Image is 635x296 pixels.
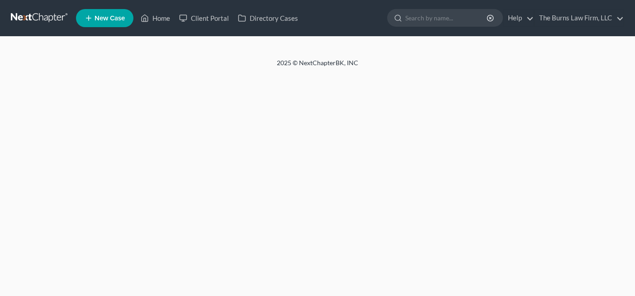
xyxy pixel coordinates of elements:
[136,10,175,26] a: Home
[95,15,125,22] span: New Case
[60,58,575,75] div: 2025 © NextChapterBK, INC
[535,10,624,26] a: The Burns Law Firm, LLC
[405,10,488,26] input: Search by name...
[175,10,233,26] a: Client Portal
[503,10,534,26] a: Help
[233,10,303,26] a: Directory Cases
